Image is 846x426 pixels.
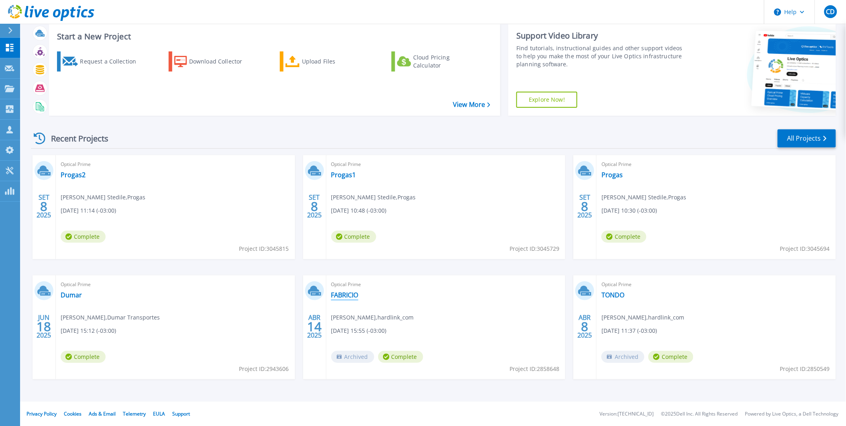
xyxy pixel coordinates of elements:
[601,326,657,335] span: [DATE] 11:37 (-03:00)
[80,53,144,70] div: Request a Collection
[331,171,356,179] a: Progas1
[61,280,290,289] span: Optical Prime
[239,244,289,253] span: Project ID: 3045815
[780,365,830,373] span: Project ID: 2850549
[153,410,165,417] a: EULA
[648,351,693,363] span: Complete
[239,365,289,373] span: Project ID: 2943606
[581,203,589,210] span: 8
[577,312,593,341] div: ABR 2025
[601,280,831,289] span: Optical Prime
[780,244,830,253] span: Project ID: 3045694
[510,365,559,373] span: Project ID: 2858648
[169,51,258,72] a: Download Collector
[601,351,644,363] span: Archived
[391,51,481,72] a: Cloud Pricing Calculator
[581,323,589,330] span: 8
[378,351,423,363] span: Complete
[331,280,561,289] span: Optical Prime
[307,323,322,330] span: 14
[413,53,477,70] div: Cloud Pricing Calculator
[189,53,253,70] div: Download Collector
[600,412,654,417] li: Version: [TECHNICAL_ID]
[64,410,82,417] a: Cookies
[745,412,839,417] li: Powered by Live Optics, a Dell Technology
[516,44,684,68] div: Find tutorials, instructional guides and other support videos to help you make the most of your L...
[57,51,147,72] a: Request a Collection
[601,231,646,243] span: Complete
[331,160,561,169] span: Optical Prime
[89,410,116,417] a: Ads & Email
[601,291,624,299] a: TONDO
[307,192,322,221] div: SET 2025
[510,244,559,253] span: Project ID: 3045729
[331,326,387,335] span: [DATE] 15:55 (-03:00)
[331,193,416,202] span: [PERSON_NAME] Stedile , Progas
[37,323,51,330] span: 18
[61,160,290,169] span: Optical Prime
[601,160,831,169] span: Optical Prime
[331,231,376,243] span: Complete
[57,32,490,41] h3: Start a New Project
[31,129,119,148] div: Recent Projects
[661,412,738,417] li: © 2025 Dell Inc. All Rights Reserved
[311,203,318,210] span: 8
[61,193,145,202] span: [PERSON_NAME] Stedile , Progas
[172,410,190,417] a: Support
[61,171,86,179] a: Progas2
[61,351,106,363] span: Complete
[331,291,359,299] a: FABRICIO
[331,351,374,363] span: Archived
[61,231,106,243] span: Complete
[61,291,82,299] a: Dumar
[331,313,414,322] span: [PERSON_NAME] , hardlink_com
[302,53,366,70] div: Upload Files
[601,171,623,179] a: Progas
[40,203,47,210] span: 8
[778,129,836,147] a: All Projects
[61,326,116,335] span: [DATE] 15:12 (-03:00)
[601,206,657,215] span: [DATE] 10:30 (-03:00)
[36,192,51,221] div: SET 2025
[280,51,369,72] a: Upload Files
[453,101,490,109] a: View More
[826,8,835,15] span: CD
[61,206,116,215] span: [DATE] 11:14 (-03:00)
[516,31,684,41] div: Support Video Library
[36,312,51,341] div: JUN 2025
[27,410,57,417] a: Privacy Policy
[601,193,686,202] span: [PERSON_NAME] Stedile , Progas
[577,192,593,221] div: SET 2025
[601,313,684,322] span: [PERSON_NAME] , hardlink_com
[307,312,322,341] div: ABR 2025
[123,410,146,417] a: Telemetry
[331,206,387,215] span: [DATE] 10:48 (-03:00)
[516,92,577,108] a: Explore Now!
[61,313,160,322] span: [PERSON_NAME] , Dumar Transportes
